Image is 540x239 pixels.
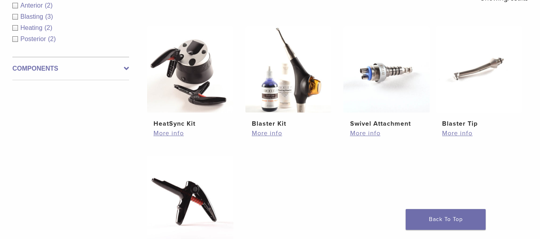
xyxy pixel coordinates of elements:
h2: HeatSync Kit [153,119,227,128]
img: Blaster Kit [245,26,332,113]
span: Blasting [20,13,45,20]
img: Swivel Attachment [343,26,430,113]
span: (2) [48,36,56,42]
label: Components [12,64,129,73]
a: More info [153,128,227,138]
a: More info [442,128,515,138]
span: (2) [44,24,52,31]
a: Swivel AttachmentSwivel Attachment [343,26,430,128]
h2: Blaster Tip [442,119,515,128]
a: Blaster TipBlaster Tip [436,26,522,128]
img: Blaster Tip [436,26,522,113]
a: Blaster KitBlaster Kit [245,26,332,128]
a: More info [252,128,325,138]
a: HeatSync KitHeatSync Kit [147,26,233,128]
h2: Blaster Kit [252,119,325,128]
span: (3) [45,13,53,20]
h2: Swivel Attachment [350,119,423,128]
img: HeatSync Kit [147,26,233,113]
a: More info [350,128,423,138]
span: Posterior [20,36,48,42]
span: Heating [20,24,44,31]
span: Anterior [20,2,45,9]
a: Back To Top [406,209,486,230]
span: (2) [45,2,53,9]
